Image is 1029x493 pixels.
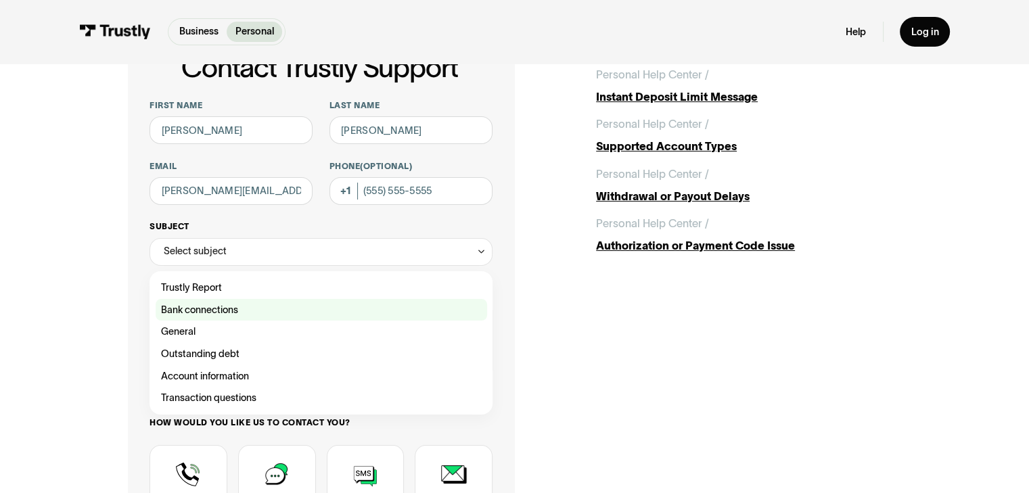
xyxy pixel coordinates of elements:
div: Select subject [150,238,492,266]
input: alex@mail.com [150,177,313,205]
a: Personal Help Center /Supported Account Types [596,116,901,154]
span: Transaction questions [161,390,256,406]
p: Business [179,24,219,39]
span: General [161,323,196,340]
input: Alex [150,116,313,144]
div: Instant Deposit Limit Message [596,89,901,105]
input: Howard [329,116,493,144]
label: How would you like us to contact you? [150,417,492,428]
a: Personal [227,22,282,42]
span: Trustly Report [161,279,222,296]
div: Withdrawal or Payout Delays [596,188,901,205]
div: Authorization or Payment Code Issue [596,237,901,254]
div: Personal Help Center / [596,66,709,83]
img: Trustly Logo [79,24,151,39]
a: Help [846,26,866,39]
a: Personal Help Center /Authorization or Payment Code Issue [596,215,901,254]
a: Personal Help Center /Instant Deposit Limit Message [596,66,901,105]
p: Personal [235,24,274,39]
span: (Optional) [360,162,412,170]
a: Business [171,22,227,42]
label: Last name [329,100,493,111]
div: Personal Help Center / [596,166,709,183]
span: Account information [161,368,249,385]
label: First name [150,100,313,111]
input: (555) 555-5555 [329,177,493,205]
a: Personal Help Center /Withdrawal or Payout Delays [596,166,901,204]
label: Subject [150,221,492,232]
a: Log in [900,17,950,46]
div: Log in [911,26,938,39]
div: Personal Help Center / [596,116,709,133]
nav: Select subject [150,266,492,415]
h1: Contact Trustly Support [147,53,492,83]
div: Supported Account Types [596,138,901,155]
label: Phone [329,161,493,172]
span: Outstanding debt [161,346,239,362]
span: Bank connections [161,302,238,319]
label: Email [150,161,313,172]
div: Personal Help Center / [596,215,709,232]
div: Select subject [164,243,227,260]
